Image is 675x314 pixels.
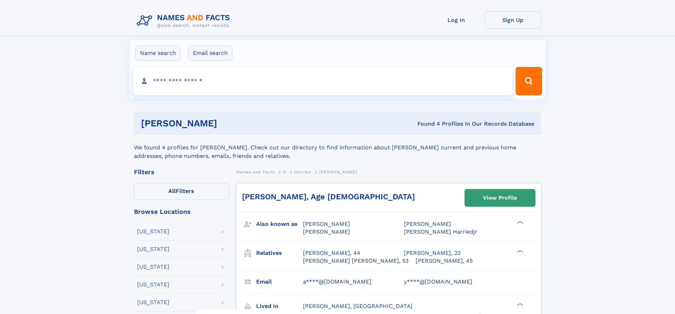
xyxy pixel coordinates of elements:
[303,228,350,235] span: [PERSON_NAME]
[256,276,303,288] h3: Email
[294,167,311,176] a: Harried
[485,11,541,29] a: Sign Up
[404,221,451,227] span: [PERSON_NAME]
[236,167,275,176] a: Names and Facts
[404,249,461,257] a: [PERSON_NAME], 22
[168,188,176,194] span: All
[317,120,534,128] div: Found 4 Profiles In Our Records Database
[294,170,311,175] span: Harried
[283,167,286,176] a: H
[303,221,350,227] span: [PERSON_NAME]
[515,249,524,253] div: ❯
[515,302,524,307] div: ❯
[137,282,169,287] div: [US_STATE]
[134,209,229,215] div: Browse Locations
[242,192,415,201] a: [PERSON_NAME], Age [DEMOGRAPHIC_DATA]
[188,46,232,61] label: Email search
[303,257,409,265] a: [PERSON_NAME] [PERSON_NAME], 53
[428,11,485,29] a: Log In
[135,46,181,61] label: Name search
[404,228,477,235] span: [PERSON_NAME] Harriedjr
[134,169,229,175] div: Filters
[483,190,517,206] div: View Profile
[256,247,303,259] h3: Relatives
[137,264,169,270] div: [US_STATE]
[137,299,169,305] div: [US_STATE]
[303,303,412,309] span: [PERSON_NAME], [GEOGRAPHIC_DATA]
[416,257,473,265] a: [PERSON_NAME], 45
[134,135,541,160] div: We found 4 profiles for [PERSON_NAME]. Check out our directory to find information about [PERSON_...
[465,189,535,206] a: View Profile
[141,119,317,128] h1: [PERSON_NAME]
[283,170,286,175] span: H
[134,11,236,30] img: Logo Names and Facts
[256,300,303,312] h3: Lived in
[516,67,542,95] button: Search Button
[137,246,169,252] div: [US_STATE]
[256,218,303,230] h3: Also known as
[515,220,524,225] div: ❯
[133,67,513,95] input: search input
[134,183,229,200] label: Filters
[303,249,360,257] a: [PERSON_NAME], 44
[137,229,169,234] div: [US_STATE]
[319,170,357,175] span: [PERSON_NAME]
